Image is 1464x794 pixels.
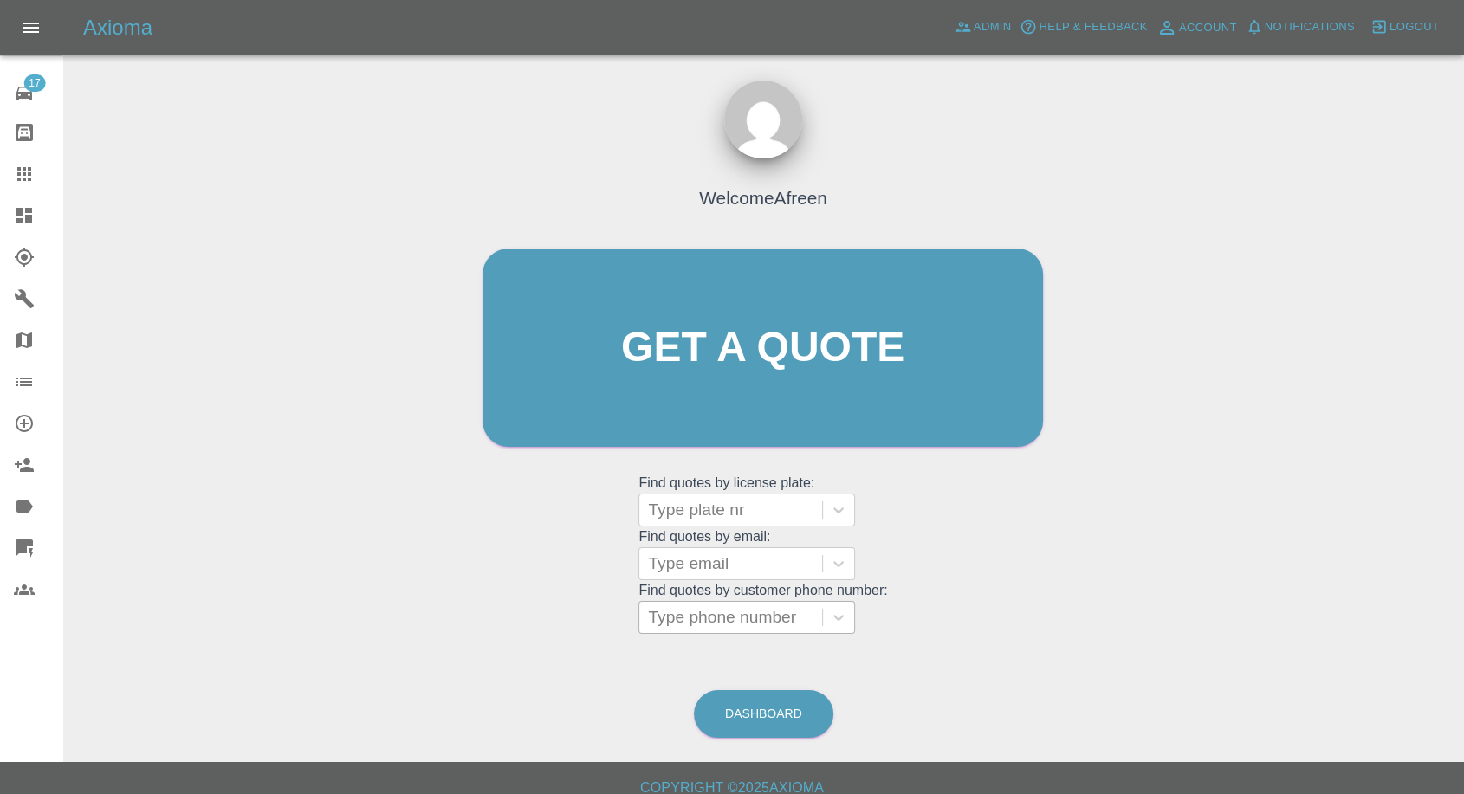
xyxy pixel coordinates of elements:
span: Notifications [1265,17,1355,37]
grid: Find quotes by email: [638,529,887,580]
a: Get a quote [483,249,1043,447]
span: 17 [23,74,45,92]
grid: Find quotes by customer phone number: [638,583,887,634]
a: Dashboard [694,690,833,738]
a: Account [1152,14,1241,42]
span: Logout [1390,17,1439,37]
grid: Find quotes by license plate: [638,475,887,526]
button: Help & Feedback [1015,14,1151,41]
h5: Axioma [83,14,152,42]
h4: Welcome Afreen [699,184,827,211]
button: Open drawer [10,7,52,48]
img: ... [724,81,802,158]
button: Notifications [1241,14,1359,41]
span: Admin [974,17,1012,37]
button: Logout [1366,14,1443,41]
a: Admin [950,14,1016,41]
span: Account [1179,18,1237,38]
span: Help & Feedback [1039,17,1147,37]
